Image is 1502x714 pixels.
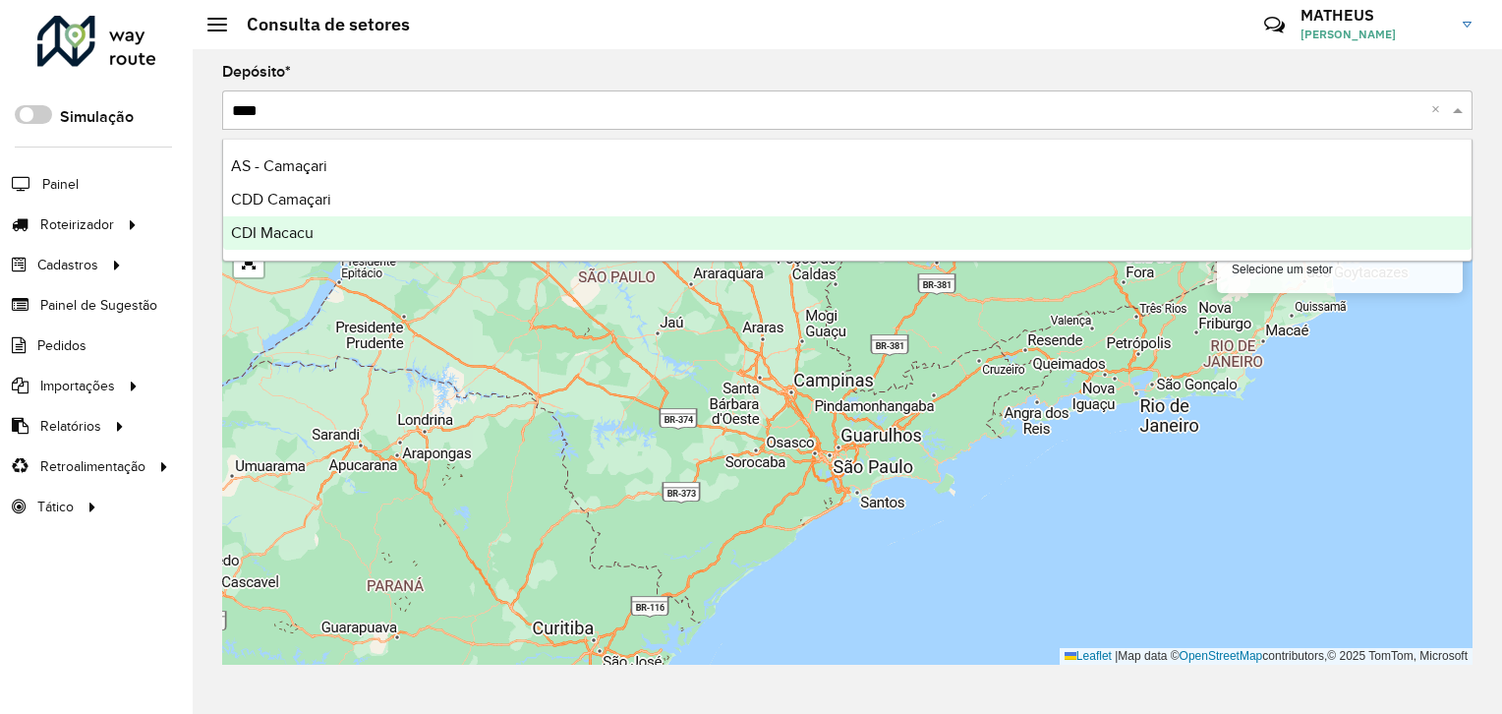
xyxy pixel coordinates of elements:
div: Selecione um setor [1217,246,1463,293]
span: | [1115,649,1118,663]
a: Abrir mapa em tela cheia [234,248,263,277]
span: Painel [42,174,79,195]
a: Contato Rápido [1253,4,1296,46]
span: Relatórios [40,416,101,437]
span: CDD Camaçari [231,191,331,208]
h2: Consulta de setores [227,14,410,35]
label: Simulação [60,105,134,129]
span: Tático [37,497,74,517]
span: Pedidos [37,335,87,356]
a: Leaflet [1065,649,1112,663]
span: Clear all [1431,98,1448,122]
a: OpenStreetMap [1180,649,1263,663]
label: Depósito [222,60,291,84]
ng-dropdown-panel: Options list [222,139,1473,262]
span: Retroalimentação [40,456,145,477]
span: Importações [40,376,115,396]
span: Painel de Sugestão [40,295,157,316]
span: Roteirizador [40,214,114,235]
span: [PERSON_NAME] [1300,26,1448,43]
div: Map data © contributors,© 2025 TomTom, Microsoft [1060,648,1473,665]
span: Cadastros [37,255,98,275]
span: CDI Macacu [231,224,314,241]
h3: MATHEUS [1300,6,1448,25]
span: AS - Camaçari [231,157,327,174]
